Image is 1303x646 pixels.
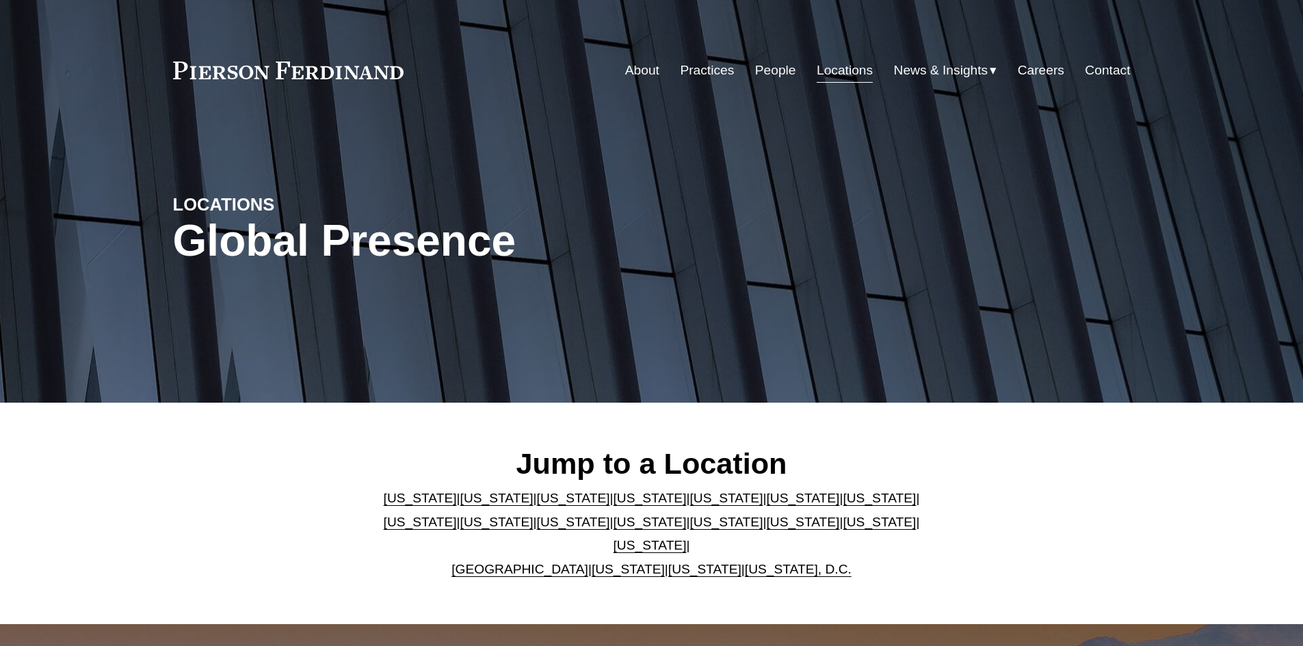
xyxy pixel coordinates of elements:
[843,515,916,529] a: [US_STATE]
[1085,57,1130,83] a: Contact
[592,562,665,576] a: [US_STATE]
[173,193,412,215] h4: LOCATIONS
[625,57,659,83] a: About
[173,216,811,266] h1: Global Presence
[755,57,796,83] a: People
[745,562,852,576] a: [US_STATE], D.C.
[451,562,588,576] a: [GEOGRAPHIC_DATA]
[766,515,839,529] a: [US_STATE]
[537,515,610,529] a: [US_STATE]
[689,491,763,505] a: [US_STATE]
[460,515,534,529] a: [US_STATE]
[384,515,457,529] a: [US_STATE]
[372,446,931,481] h2: Jump to a Location
[689,515,763,529] a: [US_STATE]
[537,491,610,505] a: [US_STATE]
[668,562,741,576] a: [US_STATE]
[766,491,839,505] a: [US_STATE]
[372,487,931,581] p: | | | | | | | | | | | | | | | | | |
[680,57,734,83] a: Practices
[817,57,873,83] a: Locations
[894,57,997,83] a: folder dropdown
[614,515,687,529] a: [US_STATE]
[1018,57,1064,83] a: Careers
[384,491,457,505] a: [US_STATE]
[614,491,687,505] a: [US_STATE]
[894,59,988,83] span: News & Insights
[614,538,687,552] a: [US_STATE]
[460,491,534,505] a: [US_STATE]
[843,491,916,505] a: [US_STATE]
